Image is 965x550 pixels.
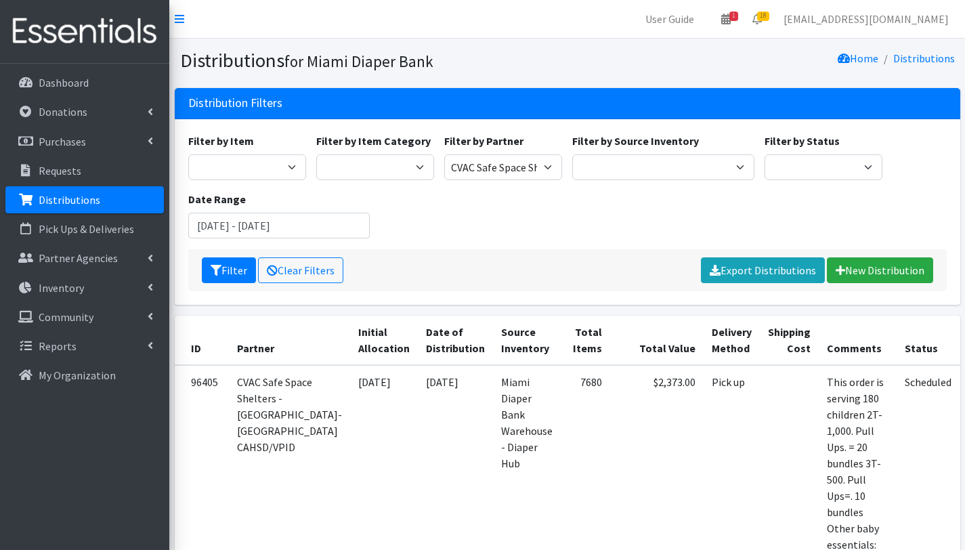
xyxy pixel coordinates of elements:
[39,339,77,353] p: Reports
[5,215,164,242] a: Pick Ups & Deliveries
[5,333,164,360] a: Reports
[39,251,118,265] p: Partner Agencies
[765,133,840,149] label: Filter by Status
[838,51,878,65] a: Home
[39,222,134,236] p: Pick Ups & Deliveries
[188,213,370,238] input: January 1, 2011 - December 31, 2011
[202,257,256,283] button: Filter
[5,245,164,272] a: Partner Agencies
[5,128,164,155] a: Purchases
[5,157,164,184] a: Requests
[704,316,760,365] th: Delivery Method
[188,133,254,149] label: Filter by Item
[610,316,704,365] th: Total Value
[418,316,493,365] th: Date of Distribution
[773,5,960,33] a: [EMAIL_ADDRESS][DOMAIN_NAME]
[180,49,563,72] h1: Distributions
[444,133,523,149] label: Filter by Partner
[819,316,897,365] th: Comments
[39,310,93,324] p: Community
[635,5,705,33] a: User Guide
[742,5,773,33] a: 18
[5,362,164,389] a: My Organization
[760,316,819,365] th: Shipping Cost
[5,303,164,331] a: Community
[5,186,164,213] a: Distributions
[39,281,84,295] p: Inventory
[39,164,81,177] p: Requests
[757,12,769,21] span: 18
[258,257,343,283] a: Clear Filters
[316,133,431,149] label: Filter by Item Category
[710,5,742,33] a: 1
[39,135,86,148] p: Purchases
[5,98,164,125] a: Donations
[39,105,87,119] p: Donations
[5,274,164,301] a: Inventory
[701,257,825,283] a: Export Distributions
[561,316,610,365] th: Total Items
[827,257,933,283] a: New Distribution
[897,316,960,365] th: Status
[188,191,246,207] label: Date Range
[893,51,955,65] a: Distributions
[5,69,164,96] a: Dashboard
[5,9,164,54] img: HumanEssentials
[284,51,433,71] small: for Miami Diaper Bank
[175,316,229,365] th: ID
[729,12,738,21] span: 1
[572,133,699,149] label: Filter by Source Inventory
[188,96,282,110] h3: Distribution Filters
[493,316,561,365] th: Source Inventory
[39,76,89,89] p: Dashboard
[350,316,418,365] th: Initial Allocation
[39,193,100,207] p: Distributions
[39,368,116,382] p: My Organization
[229,316,350,365] th: Partner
